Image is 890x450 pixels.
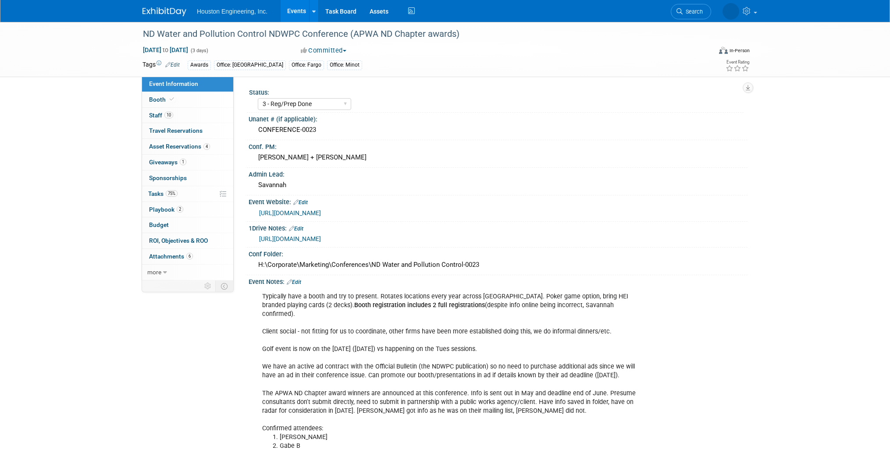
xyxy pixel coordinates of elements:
a: Asset Reservations4 [142,139,233,154]
span: 6 [186,253,193,259]
span: Playbook [149,206,183,213]
span: 4 [203,143,210,150]
div: ND Water and Pollution Control NDWPC Conference (APWA ND Chapter awards) [140,26,698,42]
a: Edit [289,226,303,232]
div: Conf. PM: [249,140,748,151]
a: Attachments6 [142,249,233,264]
a: Giveaways1 [142,155,233,170]
a: Staff10 [142,108,233,123]
img: Format-Inperson.png [719,47,728,54]
div: H:\Corporate\Marketing\Conferences\ND Water and Pollution Control-0023 [255,258,741,272]
a: Sponsorships [142,170,233,186]
div: Office: Minot [327,60,362,70]
span: Search [683,8,703,15]
span: 75% [166,190,178,197]
a: Booth [142,92,233,107]
a: Travel Reservations [142,123,233,138]
a: [URL][DOMAIN_NAME] [259,235,321,242]
i: Booth reservation complete [170,97,174,102]
b: Booth registration includes 2 full registrations [354,301,485,309]
span: Event Information [149,80,198,87]
span: Houston Engineering, Inc. [197,8,267,15]
div: Unanet # (if applicable): [249,113,748,124]
a: more [142,265,233,280]
a: ROI, Objectives & ROO [142,233,233,248]
span: [DATE] [DATE] [142,46,189,54]
div: Status: [249,86,744,97]
span: Asset Reservations [149,143,210,150]
span: Travel Reservations [149,127,203,134]
button: Committed [298,46,350,55]
div: Event Rating [726,60,749,64]
a: Search [671,4,711,19]
td: Personalize Event Tab Strip [200,280,216,292]
span: Tasks [148,190,178,197]
span: 1 [180,159,186,165]
span: Sponsorships [149,174,187,181]
span: Booth [149,96,176,103]
a: [URL][DOMAIN_NAME] [259,209,321,216]
span: Budget [149,221,169,228]
a: Event Information [142,76,233,92]
div: Awards [188,60,211,70]
a: Budget [142,217,233,233]
div: Office: Fargo [289,60,324,70]
a: Edit [293,199,308,206]
a: Playbook2 [142,202,233,217]
div: [PERSON_NAME] + [PERSON_NAME] [255,151,741,164]
a: Tasks75% [142,186,233,202]
div: Event Notes: [249,275,748,287]
span: (3 days) [190,48,208,53]
div: Conf Folder: [249,248,748,259]
div: In-Person [729,47,750,54]
a: Edit [287,279,301,285]
span: more [147,269,161,276]
td: Toggle Event Tabs [216,280,234,292]
span: to [161,46,170,53]
div: Event Website: [249,195,748,207]
img: ExhibitDay [142,7,186,16]
span: 10 [164,112,173,118]
div: CONFERENCE-0023 [255,123,741,137]
div: Savannah [255,178,741,192]
span: ROI, Objectives & ROO [149,237,208,244]
div: Admin Lead: [249,168,748,179]
div: Office: [GEOGRAPHIC_DATA] [214,60,286,70]
span: Attachments [149,253,193,260]
span: Giveaways [149,159,186,166]
span: 2 [177,206,183,213]
a: Edit [165,62,180,68]
td: Tags [142,60,180,70]
div: Event Format [659,46,750,59]
div: 1Drive Notes: [249,222,748,233]
li: [PERSON_NAME] [280,433,646,442]
span: Staff [149,112,173,119]
img: Heidi Joarnt [723,3,739,20]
